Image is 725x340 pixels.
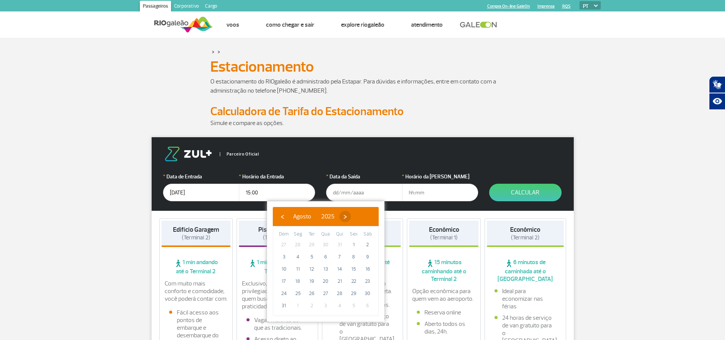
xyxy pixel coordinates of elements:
[278,251,290,263] span: 3
[163,173,239,181] label: Data de Entrada
[306,251,318,263] span: 5
[226,21,239,29] a: Voos
[362,251,374,263] span: 9
[306,263,318,275] span: 12
[277,212,351,219] bs-datepicker-navigation-view: ​ ​ ​
[239,173,315,181] label: Horário da Entrada
[220,152,259,156] span: Parceiro Oficial
[417,309,471,316] li: Reserva online
[347,263,360,275] span: 15
[362,287,374,300] span: 30
[347,251,360,263] span: 8
[320,251,332,263] span: 6
[163,184,239,201] input: dd/mm/aaaa
[402,173,478,181] label: Horário da [PERSON_NAME]
[277,230,291,239] th: weekday
[334,263,346,275] span: 14
[347,287,360,300] span: 29
[306,275,318,287] span: 19
[538,4,555,9] a: Imprensa
[487,4,530,9] a: Compra On-line GaleOn
[288,211,316,222] button: Agosto
[306,300,318,312] span: 2
[320,263,332,275] span: 13
[334,275,346,287] span: 21
[326,173,402,181] label: Data da Saída
[210,119,515,128] p: Simule e compare as opções.
[411,21,443,29] a: Atendimento
[709,76,725,110] div: Plugin de acessibilidade da Hand Talk.
[429,226,459,234] strong: Econômico
[709,76,725,93] button: Abrir tradutor de língua de sinais.
[347,275,360,287] span: 22
[320,300,332,312] span: 3
[278,275,290,287] span: 17
[258,226,296,234] strong: Piso Premium
[292,275,304,287] span: 18
[212,47,214,56] a: >
[341,21,384,29] a: Explore RIOgaleão
[278,263,290,275] span: 10
[320,287,332,300] span: 27
[430,234,458,241] span: (Terminal 1)
[402,184,478,201] input: hh:mm
[277,211,288,222] button: ‹
[292,300,304,312] span: 1
[489,184,562,201] button: Calcular
[333,230,347,239] th: weekday
[292,287,304,300] span: 25
[210,77,515,95] p: O estacionamento do RIOgaleão é administrado pela Estapar. Para dúvidas e informações, entre em c...
[362,300,374,312] span: 6
[334,251,346,263] span: 7
[362,275,374,287] span: 23
[360,230,375,239] th: weekday
[210,60,515,73] h1: Estacionamento
[320,275,332,287] span: 20
[239,258,316,275] span: 1 min andando até o Terminal 2
[165,280,228,303] p: Com muito mais conforto e comodidade, você poderá contar com:
[173,226,219,234] strong: Edifício Garagem
[334,287,346,300] span: 28
[562,4,571,9] a: RQS
[292,239,304,251] span: 28
[210,104,515,119] h2: Calculadora de Tarifa do Estacionamento
[319,230,333,239] th: weekday
[292,251,304,263] span: 4
[246,316,308,332] li: Vagas maiores do que as tradicionais.
[171,1,202,13] a: Corporativo
[320,239,332,251] span: 30
[305,230,319,239] th: weekday
[306,287,318,300] span: 26
[339,211,351,222] button: ›
[417,320,471,335] li: Aberto todos os dias, 24h.
[182,234,210,241] span: (Terminal 2)
[239,184,315,201] input: hh:mm
[306,239,318,251] span: 29
[263,234,291,241] span: (Terminal 2)
[218,47,220,56] a: >
[321,213,334,220] span: 2025
[316,211,339,222] button: 2025
[162,258,231,275] span: 1 min andando até o Terminal 2
[362,263,374,275] span: 16
[347,300,360,312] span: 5
[202,1,220,13] a: Cargo
[347,230,361,239] th: weekday
[292,263,304,275] span: 11
[511,234,539,241] span: (Terminal 2)
[242,280,313,310] p: Exclusivo, com localização privilegiada e ideal para quem busca conforto e praticidade.
[326,184,402,201] input: dd/mm/aaaa
[362,239,374,251] span: 2
[334,300,346,312] span: 4
[709,93,725,110] button: Abrir recursos assistivos.
[278,239,290,251] span: 27
[412,287,475,303] p: Opção econômica para quem vem ao aeroporto.
[291,230,305,239] th: weekday
[140,1,171,13] a: Passageiros
[409,258,479,283] span: 15 minutos caminhando até o Terminal 2
[334,239,346,251] span: 31
[266,21,314,29] a: Como chegar e sair
[278,287,290,300] span: 24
